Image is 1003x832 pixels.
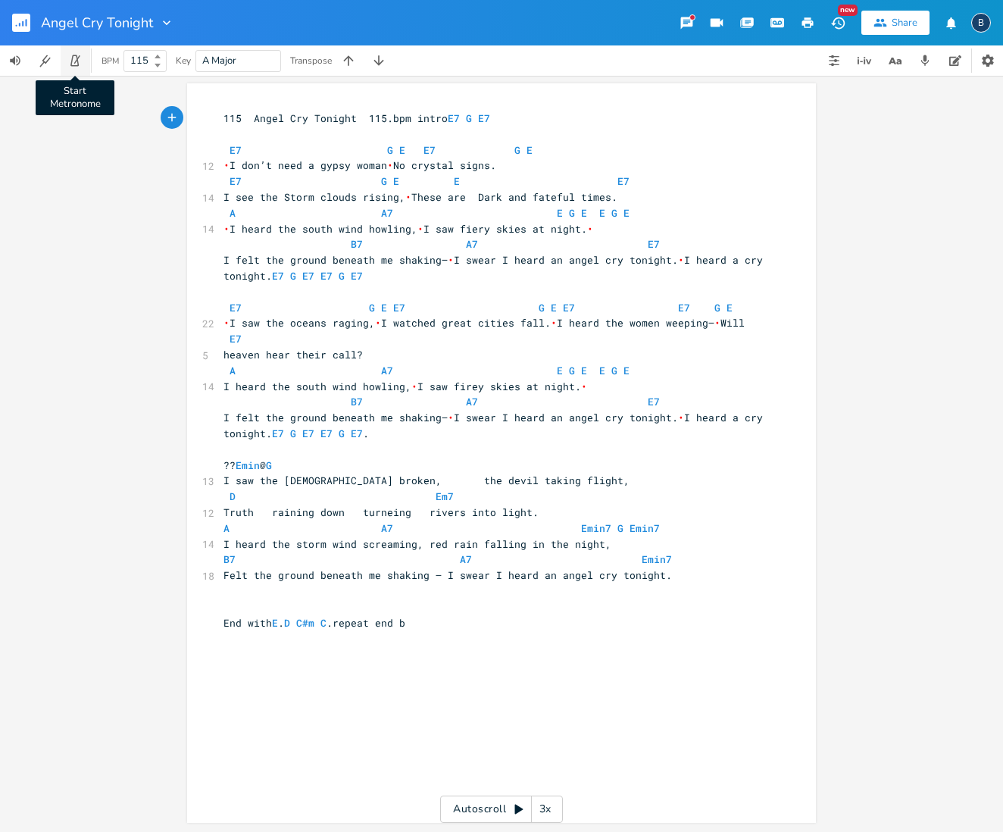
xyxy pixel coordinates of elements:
button: New [823,9,853,36]
span: I saw the oceans raging, I watched great cities fall. I heard the women weeping— Will [223,316,745,330]
div: boywells [971,13,991,33]
span: I saw the [DEMOGRAPHIC_DATA] broken, the devil taking flight, [223,474,630,487]
span: \u2028 [714,316,720,330]
span: E7 [393,301,405,314]
div: Transpose [290,56,332,65]
span: E [526,143,533,157]
span: A7 [460,552,472,566]
span: G [611,206,617,220]
span: E [557,206,563,220]
span: A7 [381,206,393,220]
span: G [714,301,720,314]
span: E [623,364,630,377]
span: \u2028 [581,380,587,393]
span: A [223,521,230,535]
span: Em7 [436,490,454,503]
span: I felt the ground beneath me shaking— I swear I heard an angel cry tonight. I heard a cry tonight. . [223,411,769,440]
span: E7 [302,269,314,283]
span: Emin [236,458,260,472]
span: G [339,269,345,283]
span: A Major [202,54,236,67]
span: A [230,364,236,377]
span: A7 [466,237,478,251]
span: E [557,364,563,377]
span: E7 [351,269,363,283]
span: \u2028 [417,222,423,236]
span: E7 [272,269,284,283]
span: A7 [381,521,393,535]
div: BPM [102,57,119,65]
span: I don’t need a gypsy woman No crystal signs. [223,158,496,172]
span: Truth raining down turneing rivers into light. [223,505,539,519]
span: 115 Angel Cry Tonight 115.bpm intro [223,111,490,125]
span: E7 [648,395,660,408]
span: heaven hear their call? [223,348,363,361]
span: Emin7 [581,521,611,535]
span: \u2028 [411,380,417,393]
span: \u2028 [375,316,381,330]
span: I see the Storm clouds rising, These are Dark and fateful times. [223,190,617,204]
span: E7 [648,237,660,251]
div: New [838,5,858,16]
span: G [387,143,393,157]
span: \u2028 [678,411,684,424]
div: Key [176,56,191,65]
span: G [381,174,387,188]
span: G [569,364,575,377]
button: Share [861,11,930,35]
span: C#m [296,616,314,630]
span: E7 [230,332,242,346]
span: E [726,301,733,314]
span: E [381,301,387,314]
span: \u2028 [448,411,454,424]
span: B7 [351,395,363,408]
span: G [339,427,345,440]
span: B7 [223,552,236,566]
span: I heard the south wind howling, I saw firey skies at night. [223,380,587,393]
span: E7 [230,301,242,314]
span: E [581,364,587,377]
span: G [290,269,296,283]
span: \u2028 [587,222,593,236]
span: I heard the storm wind screaming, red rain falling in the night, [223,537,611,551]
span: E7 [320,269,333,283]
span: ?? @ [223,458,272,472]
span: E [581,206,587,220]
span: G [514,143,520,157]
span: E7 [448,111,460,125]
span: E7 [423,143,436,157]
span: C [320,616,327,630]
span: E [599,364,605,377]
span: D [284,616,290,630]
span: \u2028 [223,158,230,172]
span: Emin7 [642,552,672,566]
span: Felt the ground beneath me shaking — I swear I heard an angel cry tonight. [223,568,672,582]
span: E7 [230,174,242,188]
span: E7 [230,143,242,157]
span: E7 [678,301,690,314]
span: E7 [478,111,490,125]
span: G [539,301,545,314]
span: I felt the ground beneath me shaking— I swear I heard an angel cry tonight. I heard a cry tonight. [223,253,769,283]
button: B [971,5,991,40]
span: \u2028 [405,190,411,204]
span: E [399,143,405,157]
span: B7 [351,237,363,251]
span: \u2028 [678,253,684,267]
span: G [466,111,472,125]
span: G [369,301,375,314]
span: E [272,616,278,630]
span: E [623,206,630,220]
span: E [454,174,460,188]
span: I heard the south wind howling, I saw fiery skies at night. [223,222,593,236]
span: G [266,458,272,472]
span: E [393,174,399,188]
span: A7 [381,364,393,377]
span: \u2028 [223,316,230,330]
button: Start Metronome [61,45,91,76]
span: Angel Cry Tonight [41,16,153,30]
span: Emin7 [630,521,660,535]
span: E7 [302,427,314,440]
span: E7 [272,427,284,440]
span: \u2028 [223,222,230,236]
